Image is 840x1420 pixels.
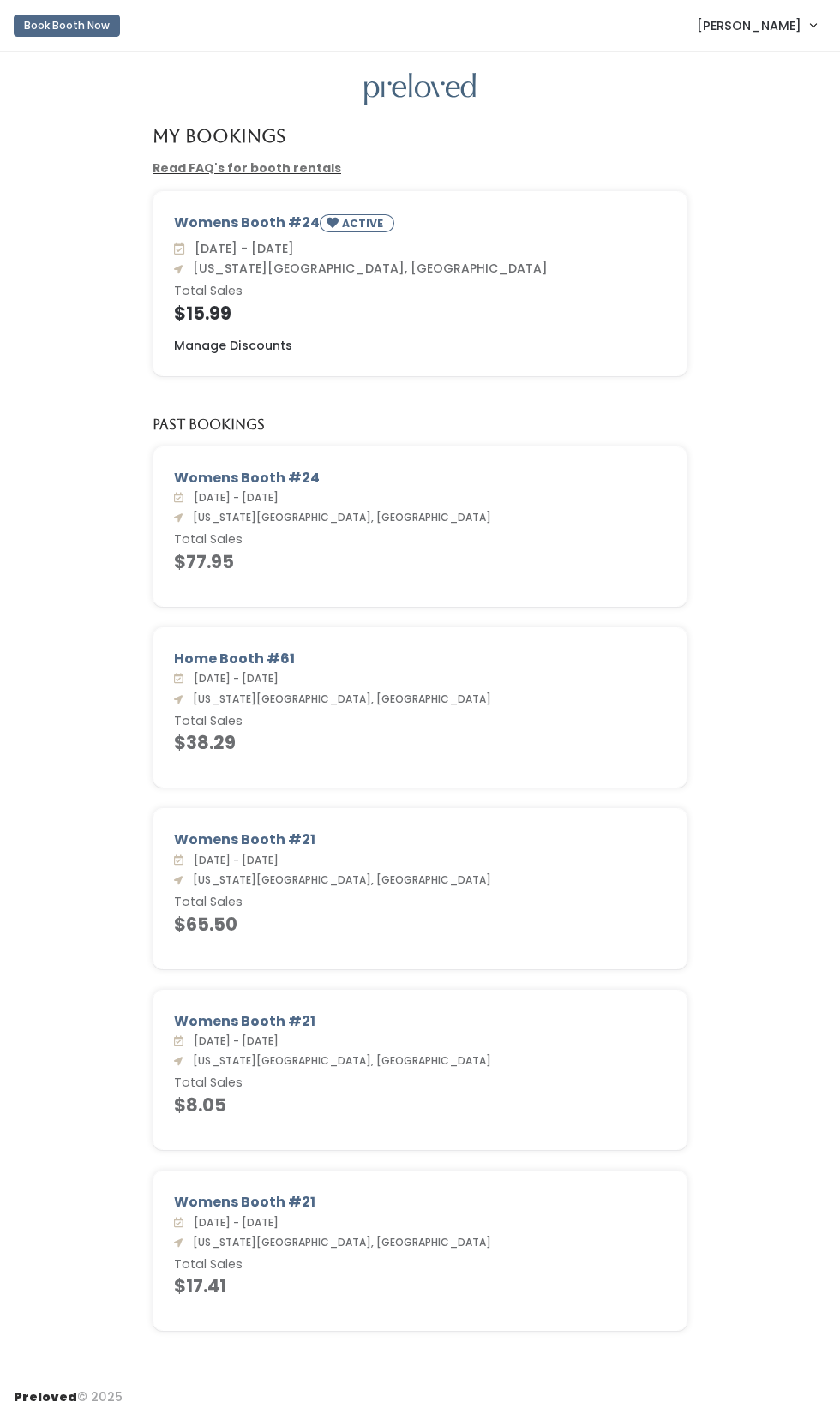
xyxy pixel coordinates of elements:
h5: Past Bookings [153,417,265,433]
div: Womens Booth #24 [174,213,666,239]
h4: My Bookings [153,126,285,146]
a: Book Booth Now [14,7,120,45]
span: [US_STATE][GEOGRAPHIC_DATA], [GEOGRAPHIC_DATA] [186,1235,491,1249]
span: [US_STATE][GEOGRAPHIC_DATA], [GEOGRAPHIC_DATA] [186,692,491,706]
span: Preloved [14,1388,77,1405]
span: [US_STATE][GEOGRAPHIC_DATA], [GEOGRAPHIC_DATA] [186,872,491,887]
span: [PERSON_NAME] [697,16,801,35]
a: [PERSON_NAME] [680,7,833,44]
img: preloved logo [364,73,476,106]
h4: $17.41 [174,1276,666,1296]
span: [DATE] - [DATE] [187,490,279,505]
u: Manage Discounts [174,337,292,354]
small: ACTIVE [342,216,387,231]
a: Manage Discounts [174,337,292,355]
div: Womens Booth #21 [174,830,666,850]
span: [DATE] - [DATE] [187,853,279,867]
div: Home Booth #61 [174,649,666,669]
button: Book Booth Now [14,15,120,37]
h4: $8.05 [174,1095,666,1115]
div: Womens Booth #21 [174,1192,666,1213]
h6: Total Sales [174,285,666,298]
a: Read FAQ's for booth rentals [153,159,341,177]
h4: $77.95 [174,552,666,572]
span: [US_STATE][GEOGRAPHIC_DATA], [GEOGRAPHIC_DATA] [186,260,548,277]
h4: $15.99 [174,303,666,323]
h6: Total Sales [174,715,666,728]
h6: Total Sales [174,533,666,547]
div: Womens Booth #24 [174,468,666,488]
span: [DATE] - [DATE] [188,240,294,257]
div: Womens Booth #21 [174,1011,666,1032]
div: © 2025 [14,1375,123,1406]
span: [DATE] - [DATE] [187,1034,279,1048]
h4: $38.29 [174,733,666,752]
span: [DATE] - [DATE] [187,1215,279,1230]
span: [US_STATE][GEOGRAPHIC_DATA], [GEOGRAPHIC_DATA] [186,510,491,524]
h6: Total Sales [174,1258,666,1272]
span: [US_STATE][GEOGRAPHIC_DATA], [GEOGRAPHIC_DATA] [186,1053,491,1068]
h6: Total Sales [174,1076,666,1090]
h4: $65.50 [174,914,666,934]
span: [DATE] - [DATE] [187,671,279,686]
h6: Total Sales [174,896,666,909]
